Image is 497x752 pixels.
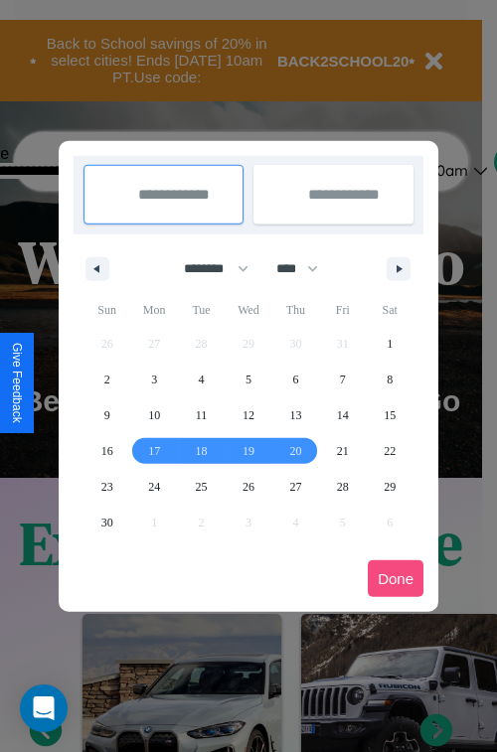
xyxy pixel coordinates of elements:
span: 19 [243,433,254,469]
span: 25 [196,469,208,505]
span: Sat [367,294,414,326]
div: Open Intercom Messenger [20,684,68,732]
button: 22 [367,433,414,469]
span: 1 [387,326,393,362]
button: 3 [130,362,177,397]
span: 5 [246,362,251,397]
span: 17 [148,433,160,469]
button: 19 [225,433,271,469]
span: 11 [196,397,208,433]
button: 16 [83,433,130,469]
button: 26 [225,469,271,505]
button: 21 [319,433,366,469]
button: 23 [83,469,130,505]
button: 4 [178,362,225,397]
button: 2 [83,362,130,397]
span: Mon [130,294,177,326]
button: 7 [319,362,366,397]
button: 27 [272,469,319,505]
span: Fri [319,294,366,326]
span: 20 [289,433,301,469]
span: 18 [196,433,208,469]
button: Done [368,560,423,597]
span: 12 [243,397,254,433]
span: 23 [101,469,113,505]
span: 30 [101,505,113,540]
button: 14 [319,397,366,433]
span: 16 [101,433,113,469]
button: 18 [178,433,225,469]
span: 15 [384,397,396,433]
button: 8 [367,362,414,397]
button: 10 [130,397,177,433]
button: 1 [367,326,414,362]
span: 8 [387,362,393,397]
button: 24 [130,469,177,505]
span: 14 [337,397,349,433]
span: 22 [384,433,396,469]
button: 12 [225,397,271,433]
span: 2 [104,362,110,397]
span: 29 [384,469,396,505]
span: 24 [148,469,160,505]
span: Thu [272,294,319,326]
button: 11 [178,397,225,433]
div: Give Feedback [10,343,24,423]
button: 25 [178,469,225,505]
span: 3 [151,362,157,397]
span: 9 [104,397,110,433]
button: 15 [367,397,414,433]
span: 13 [289,397,301,433]
button: 17 [130,433,177,469]
button: 9 [83,397,130,433]
button: 29 [367,469,414,505]
span: 28 [337,469,349,505]
button: 6 [272,362,319,397]
span: 21 [337,433,349,469]
button: 13 [272,397,319,433]
span: 7 [340,362,346,397]
button: 20 [272,433,319,469]
span: 6 [292,362,298,397]
button: 30 [83,505,130,540]
span: 26 [243,469,254,505]
span: 4 [199,362,205,397]
span: Sun [83,294,130,326]
span: Wed [225,294,271,326]
button: 5 [225,362,271,397]
span: 10 [148,397,160,433]
span: Tue [178,294,225,326]
span: 27 [289,469,301,505]
button: 28 [319,469,366,505]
